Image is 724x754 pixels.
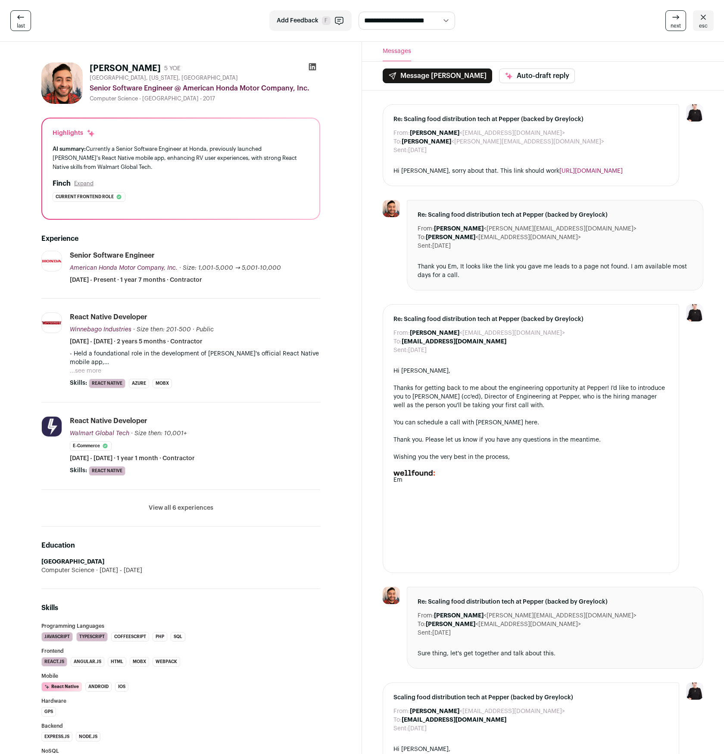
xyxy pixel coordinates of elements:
[129,379,149,388] li: Azure
[393,115,668,124] span: Re: Scaling food distribution tech at Pepper (backed by Greylock)
[434,613,484,619] b: [PERSON_NAME]
[131,430,187,436] span: · Size then: 10,001+
[426,620,581,629] dd: <[EMAIL_ADDRESS][DOMAIN_NAME]>
[41,603,320,613] h2: Skills
[193,325,194,334] span: ·
[418,620,426,629] dt: To:
[53,178,71,189] h2: Finch
[432,629,451,637] dd: [DATE]
[559,168,623,174] a: [URL][DOMAIN_NAME]
[393,146,408,155] dt: Sent:
[418,629,432,637] dt: Sent:
[393,724,408,733] dt: Sent:
[70,367,101,375] button: ...see more
[499,69,575,83] button: Auto-draft reply
[164,64,181,73] div: 5 YOE
[115,682,128,692] li: iOS
[393,420,537,426] a: You can schedule a call with [PERSON_NAME] here
[393,129,410,137] dt: From:
[426,621,475,627] b: [PERSON_NAME]
[70,349,320,367] p: - Held a foundational role in the development of [PERSON_NAME]'s official React Native mobile app...
[56,193,114,201] span: Current frontend role
[686,304,703,321] img: 9240684-medium_jpg
[42,251,62,271] img: 0906ea24632334b04262add055e12ca3ecbd5194ddab7ef1e07cb01031f6b1ca.jpg
[153,379,172,388] li: MobX
[70,312,147,322] div: React Native Developer
[393,315,668,324] span: Re: Scaling food distribution tech at Pepper (backed by Greylock)
[693,10,714,31] a: esc
[53,129,95,137] div: Highlights
[269,10,352,31] button: Add Feedback F
[41,657,67,667] li: React.js
[108,657,126,667] li: HTML
[70,441,112,451] li: E-commerce
[41,540,320,551] h2: Education
[10,10,31,31] a: last
[41,732,72,742] li: Express.js
[76,732,100,742] li: Node.js
[53,144,309,171] div: Currently a Senior Software Engineer at Honda, previously launched [PERSON_NAME]'s React Native m...
[426,234,475,240] b: [PERSON_NAME]
[89,466,125,476] li: React Native
[171,632,185,642] li: SQL
[418,242,432,250] dt: Sent:
[410,129,565,137] dd: <[EMAIL_ADDRESS][DOMAIN_NAME]>
[393,453,668,461] div: Wishing you the very best in the process,
[53,146,86,152] span: AI summary:
[410,130,459,136] b: [PERSON_NAME]
[70,416,147,426] div: React Native Developer
[383,200,400,217] img: 07f579e07ad6b97e2da3b8da7915388500fdf4d63fe1baedd0dd1d1aca926dad.jpg
[418,211,693,219] span: Re: Scaling food distribution tech at Pepper (backed by Greylock)
[70,379,87,387] span: Skills:
[402,339,506,345] b: [EMAIL_ADDRESS][DOMAIN_NAME]
[686,682,703,700] img: 9240684-medium_jpg
[408,346,427,355] dd: [DATE]
[699,22,708,29] span: esc
[74,180,94,187] button: Expand
[393,707,410,716] dt: From:
[41,566,320,575] div: Computer Science
[393,693,668,702] span: Scaling food distribution tech at Pepper (backed by Greylock)
[434,611,637,620] dd: <[PERSON_NAME][EMAIL_ADDRESS][DOMAIN_NAME]>
[70,265,178,271] span: American Honda Motor Company, Inc.
[41,698,320,704] h3: Hardware
[71,657,104,667] li: Angular.js
[393,745,668,754] div: Hi [PERSON_NAME],
[41,707,56,717] li: GPS
[41,748,320,754] h3: NoSQL
[686,104,703,122] img: 9240684-medium_jpg
[665,10,686,31] a: next
[410,330,459,336] b: [PERSON_NAME]
[393,384,668,410] div: Thanks for getting back to me about the engineering opportunity at Pepper! I'd like to introduce ...
[402,139,451,145] b: [PERSON_NAME]
[90,75,238,81] span: [GEOGRAPHIC_DATA], [US_STATE], [GEOGRAPHIC_DATA]
[41,234,320,244] h2: Experience
[70,454,195,463] span: [DATE] - [DATE] · 1 year 1 month · Contractor
[671,22,681,29] span: next
[418,611,434,620] dt: From:
[70,466,87,475] span: Skills:
[196,327,214,333] span: Public
[393,346,408,355] dt: Sent:
[149,504,213,512] button: View all 6 experiences
[90,95,320,102] div: Computer Science - [GEOGRAPHIC_DATA] - 2017
[434,224,637,233] dd: <[PERSON_NAME][EMAIL_ADDRESS][DOMAIN_NAME]>
[70,430,129,436] span: Walmart Global Tech
[393,476,668,484] div: Em
[111,632,149,642] li: CoffeeScript
[17,22,25,29] span: last
[277,16,318,25] span: Add Feedback
[393,418,668,427] div: .
[42,321,62,324] img: b672d9cb8327e6a844c9a3db092fbe15c3f5f7150d33b14425bb6d18fe2397bd.jpg
[153,657,180,667] li: Webpack
[434,226,484,232] b: [PERSON_NAME]
[402,717,506,723] b: [EMAIL_ADDRESS][DOMAIN_NAME]
[418,598,693,606] span: Re: Scaling food distribution tech at Pepper (backed by Greylock)
[70,337,203,346] span: [DATE] - [DATE] · 2 years 5 months · Contractor
[418,262,693,280] div: Thank you Em, It looks like the link you gave me leads to a page not found. I am available most d...
[393,337,402,346] dt: To:
[42,417,62,436] img: 550f42564f9aab44fd7ae8babfbd296e2a666cbf8a1b963944ec9d094242b394.jpg
[90,83,320,93] div: Senior Software Engineer @ American Honda Motor Company, Inc.
[89,379,125,388] li: React Native
[133,327,191,333] span: · Size then: 201-500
